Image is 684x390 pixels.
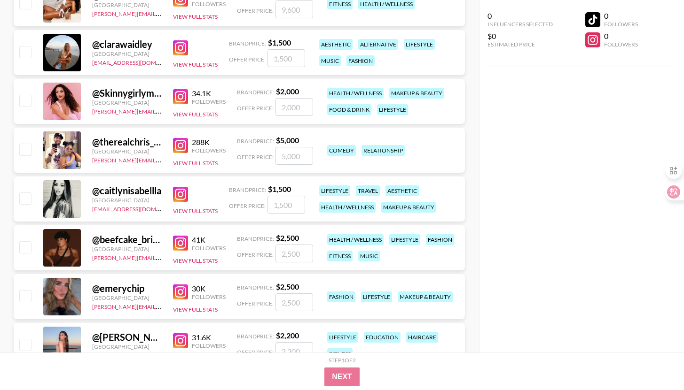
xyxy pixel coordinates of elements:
strong: $ 5,000 [276,136,299,145]
div: [GEOGRAPHIC_DATA] [92,148,162,155]
div: 41K [192,235,226,245]
div: 0 [604,31,638,41]
div: lifestyle [319,185,350,196]
div: Followers [192,245,226,252]
button: View Full Stats [173,61,218,68]
div: makeup & beauty [381,202,436,213]
span: Brand Price: [237,235,274,242]
div: relationship [362,145,405,156]
a: [PERSON_NAME][EMAIL_ADDRESS][PERSON_NAME][DOMAIN_NAME] [92,252,276,261]
div: aesthetic [385,185,419,196]
div: [GEOGRAPHIC_DATA] [92,343,162,350]
div: aesthetic [319,39,353,50]
input: 2,500 [275,245,313,262]
div: Followers [604,21,638,28]
img: Instagram [173,187,188,202]
div: fitness [327,348,353,359]
span: Offer Price: [237,300,274,307]
div: Followers [192,342,226,349]
div: lifestyle [327,332,358,343]
img: Instagram [173,333,188,348]
div: Estimated Price [487,41,553,48]
div: 0 [604,11,638,21]
div: @ Skinnygirlymillionaire [92,87,162,99]
div: lifestyle [377,104,408,115]
div: Influencers Selected [487,21,553,28]
a: [EMAIL_ADDRESS][DOMAIN_NAME] [92,204,187,213]
div: [GEOGRAPHIC_DATA] [92,1,162,8]
button: View Full Stats [173,13,218,20]
div: food & drink [327,104,371,115]
button: View Full Stats [173,257,218,264]
div: @ therealchris_90 [92,136,162,148]
div: fashion [327,291,355,302]
div: Followers [192,98,226,105]
div: [GEOGRAPHIC_DATA] [92,50,162,57]
div: education [364,332,401,343]
div: @ beefcake_brina [92,234,162,245]
div: health / wellness [319,202,376,213]
div: @ [PERSON_NAME].sepanic [92,331,162,343]
div: Followers [192,293,226,300]
div: [GEOGRAPHIC_DATA] [92,99,162,106]
div: 30K [192,284,226,293]
div: [GEOGRAPHIC_DATA] [92,197,162,204]
div: Followers [192,0,226,8]
button: View Full Stats [173,111,218,118]
div: @ caitlynisabellla [92,185,162,197]
div: 0 [487,11,553,21]
img: Instagram [173,40,188,55]
span: Brand Price: [237,138,274,145]
a: [PERSON_NAME][EMAIL_ADDRESS][DOMAIN_NAME] [92,8,231,17]
strong: $ 2,500 [276,282,299,291]
strong: $ 2,000 [276,87,299,96]
a: [EMAIL_ADDRESS][DOMAIN_NAME] [92,57,187,66]
span: Offer Price: [237,7,274,14]
span: Offer Price: [229,202,266,209]
div: [GEOGRAPHIC_DATA] [92,294,162,301]
span: Brand Price: [229,186,266,193]
img: Instagram [173,236,188,251]
strong: $ 1,500 [268,38,291,47]
input: 2,500 [275,293,313,311]
span: Brand Price: [237,284,274,291]
strong: $ 1,500 [268,184,291,193]
strong: $ 2,500 [276,233,299,242]
div: 31.6K [192,333,226,342]
div: lifestyle [404,39,435,50]
button: View Full Stats [173,160,218,167]
input: 2,200 [275,342,313,360]
div: Followers [192,147,226,154]
input: 1,500 [267,49,305,67]
a: [PERSON_NAME][EMAIL_ADDRESS][PERSON_NAME][DOMAIN_NAME] [92,106,276,115]
div: lifestyle [361,291,392,302]
span: Brand Price: [237,333,274,340]
input: 5,000 [275,147,313,165]
div: $0 [487,31,553,41]
div: fashion [426,234,454,245]
div: comedy [327,145,356,156]
input: 2,000 [275,98,313,116]
button: View Full Stats [173,207,218,214]
div: music [319,55,341,66]
div: Followers [604,41,638,48]
div: makeup & beauty [398,291,453,302]
span: Offer Price: [237,349,274,356]
img: Instagram [173,284,188,299]
iframe: Drift Widget Chat Controller [637,343,673,379]
input: 9,600 [275,0,313,18]
div: alternative [358,39,398,50]
strong: $ 2,200 [276,331,299,340]
span: Offer Price: [237,153,274,161]
div: fitness [327,251,353,261]
div: lifestyle [389,234,420,245]
button: View Full Stats [173,306,218,313]
div: [GEOGRAPHIC_DATA] [92,245,162,252]
a: [PERSON_NAME][EMAIL_ADDRESS][PERSON_NAME][DOMAIN_NAME] [92,155,276,164]
div: music [358,251,380,261]
div: @ clarawaidley [92,38,162,50]
span: Offer Price: [237,251,274,258]
span: Brand Price: [229,40,266,47]
div: fashion [346,55,375,66]
div: health / wellness [327,234,384,245]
